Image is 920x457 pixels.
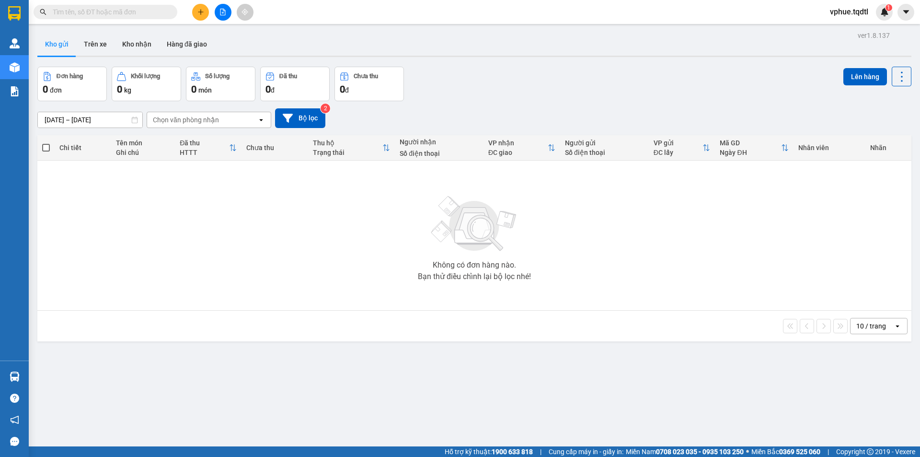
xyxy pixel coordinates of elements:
sup: 1 [885,4,892,11]
button: Đã thu0đ [260,67,330,101]
div: Người gửi [565,139,644,147]
span: | [828,446,829,457]
button: Khối lượng0kg [112,67,181,101]
div: ĐC lấy [654,149,703,156]
button: file-add [215,4,231,21]
span: Miền Nam [626,446,744,457]
span: search [40,9,46,15]
div: Tên món [116,139,170,147]
div: Bạn thử điều chỉnh lại bộ lọc nhé! [418,273,531,281]
span: message [10,437,19,446]
input: Tìm tên, số ĐT hoặc mã đơn [53,7,166,17]
img: icon-new-feature [880,8,889,16]
span: đơn [50,86,62,94]
th: Toggle SortBy [649,135,715,161]
span: 1 [887,4,890,11]
div: Số điện thoại [565,149,644,156]
svg: open [257,116,265,124]
div: Người nhận [400,138,479,146]
div: VP gửi [654,139,703,147]
div: Mã GD [720,139,781,147]
button: Kho gửi [37,33,76,56]
span: đ [345,86,349,94]
button: aim [237,4,253,21]
img: svg+xml;base64,PHN2ZyBjbGFzcz0ibGlzdC1wbHVnX19zdmciIHhtbG5zPSJodHRwOi8vd3d3LnczLm9yZy8yMDAwL3N2Zy... [426,190,522,258]
div: Số lượng [205,73,230,80]
div: Ghi chú [116,149,170,156]
div: Đã thu [279,73,297,80]
button: caret-down [897,4,914,21]
strong: 0708 023 035 - 0935 103 250 [656,448,744,456]
div: Đơn hàng [57,73,83,80]
th: Toggle SortBy [483,135,560,161]
span: caret-down [902,8,910,16]
th: Toggle SortBy [715,135,793,161]
span: aim [241,9,248,15]
div: 10 / trang [856,321,886,331]
span: notification [10,415,19,424]
div: Chưa thu [246,144,303,152]
strong: 1900 633 818 [492,448,533,456]
div: Chi tiết [59,144,106,152]
svg: open [894,322,901,330]
img: logo-vxr [8,6,21,21]
button: Trên xe [76,33,115,56]
img: warehouse-icon [10,62,20,72]
div: Trạng thái [313,149,382,156]
button: Kho nhận [115,33,159,56]
span: 0 [191,83,196,95]
span: 0 [265,83,271,95]
span: plus [197,9,204,15]
button: Bộ lọc [275,108,325,128]
img: warehouse-icon [10,38,20,48]
button: Hàng đã giao [159,33,215,56]
button: Đơn hàng0đơn [37,67,107,101]
div: Số điện thoại [400,150,479,157]
div: Khối lượng [131,73,160,80]
span: copyright [867,448,874,455]
div: Thu hộ [313,139,382,147]
span: Hỗ trợ kỹ thuật: [445,446,533,457]
span: question-circle [10,394,19,403]
img: solution-icon [10,86,20,96]
div: Đã thu [180,139,229,147]
span: 0 [117,83,122,95]
span: vphue.tqdtl [822,6,876,18]
div: Chưa thu [354,73,378,80]
span: Cung cấp máy in - giấy in: [549,446,623,457]
div: Nhân viên [798,144,860,152]
img: warehouse-icon [10,372,20,382]
span: đ [271,86,275,94]
div: HTTT [180,149,229,156]
span: 0 [43,83,48,95]
div: ĐC giao [488,149,548,156]
div: Không có đơn hàng nào. [433,261,516,269]
th: Toggle SortBy [175,135,241,161]
div: ver 1.8.137 [858,30,890,41]
span: 0 [340,83,345,95]
span: Miền Bắc [751,446,820,457]
button: Lên hàng [843,68,887,85]
div: Nhãn [870,144,907,152]
span: món [198,86,212,94]
span: | [540,446,541,457]
th: Toggle SortBy [308,135,395,161]
div: Ngày ĐH [720,149,781,156]
span: ⚪️ [746,450,749,454]
button: Chưa thu0đ [334,67,404,101]
div: VP nhận [488,139,548,147]
div: Chọn văn phòng nhận [153,115,219,125]
span: file-add [219,9,226,15]
button: plus [192,4,209,21]
sup: 2 [321,104,330,113]
input: Select a date range. [38,112,142,128]
span: kg [124,86,131,94]
button: Số lượng0món [186,67,255,101]
strong: 0369 525 060 [779,448,820,456]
